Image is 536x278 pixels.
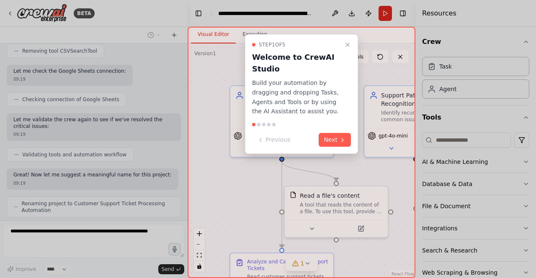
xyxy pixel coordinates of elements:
button: Previous [252,133,295,147]
button: Close walkthrough [343,40,353,50]
button: Hide left sidebar [193,8,204,19]
p: Build your automation by dragging and dropping Tasks, Agents and Tools or by using the AI Assista... [252,78,341,116]
h3: Welcome to CrewAI Studio [252,51,341,75]
span: Step 1 of 5 [259,41,286,48]
button: Next [319,133,351,147]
